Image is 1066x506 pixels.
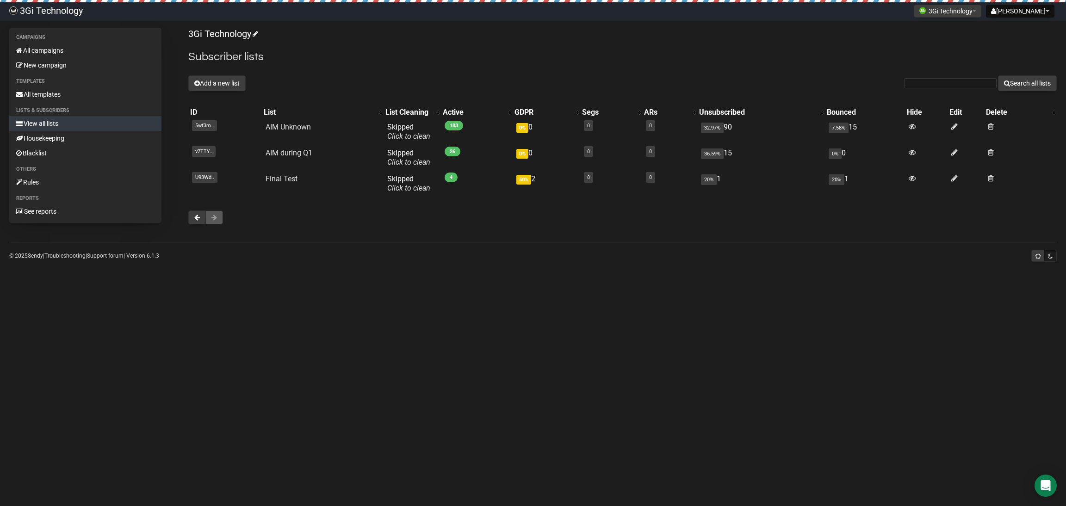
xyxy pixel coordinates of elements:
[44,253,86,259] a: Troubleshooting
[701,148,724,159] span: 36.59%
[697,145,825,171] td: 15
[9,193,161,204] li: Reports
[642,106,697,119] th: ARs: No sort applied, activate to apply an ascending sort
[697,171,825,197] td: 1
[649,123,652,129] a: 0
[387,158,430,167] a: Click to clean
[998,75,1057,91] button: Search all lists
[697,119,825,145] td: 90
[445,121,463,130] span: 183
[9,146,161,160] a: Blacklist
[587,148,590,154] a: 0
[384,106,441,119] th: List Cleaning: No sort applied, activate to apply an ascending sort
[649,148,652,154] a: 0
[188,49,1057,65] h2: Subscriber lists
[825,119,905,145] td: 15
[516,123,528,133] span: 0%
[9,164,161,175] li: Others
[984,106,1057,119] th: Delete: No sort applied, activate to apply an ascending sort
[699,108,816,117] div: Unsubscribed
[188,75,246,91] button: Add a new list
[190,108,260,117] div: ID
[580,106,643,119] th: Segs: No sort applied, activate to apply an ascending sort
[919,7,926,14] img: 1.png
[387,148,430,167] span: Skipped
[9,76,161,87] li: Templates
[266,148,312,157] a: AIM during Q1
[697,106,825,119] th: Unsubscribed: No sort applied, activate to apply an ascending sort
[827,108,903,117] div: Bounced
[513,106,580,119] th: GDPR: No sort applied, activate to apply an ascending sort
[188,106,262,119] th: ID: No sort applied, sorting is disabled
[188,28,257,39] a: 3Gi Technology
[264,108,374,117] div: List
[513,171,580,197] td: 2
[829,148,842,159] span: 0%
[825,106,905,119] th: Bounced: No sort applied, sorting is disabled
[266,174,297,183] a: Final Test
[192,146,216,157] span: v7TTY..
[582,108,633,117] div: Segs
[192,172,217,183] span: U93Wd..
[262,106,384,119] th: List: No sort applied, activate to apply an ascending sort
[701,174,717,185] span: 20%
[9,116,161,131] a: View all lists
[385,108,432,117] div: List Cleaning
[516,149,528,159] span: 0%
[829,123,849,133] span: 7.58%
[387,123,430,141] span: Skipped
[514,108,571,117] div: GDPR
[649,174,652,180] a: 0
[28,253,43,259] a: Sendy
[914,5,981,18] button: 3Gi Technology
[9,251,159,261] p: © 2025 | | | Version 6.1.3
[644,108,688,117] div: ARs
[986,5,1054,18] button: [PERSON_NAME]
[986,108,1047,117] div: Delete
[513,145,580,171] td: 0
[87,253,124,259] a: Support forum
[9,6,18,15] img: 4201c117bde267367e2074cdc52732f5
[266,123,311,131] a: AIM Unknown
[948,106,984,119] th: Edit: No sort applied, sorting is disabled
[445,147,460,156] span: 26
[825,171,905,197] td: 1
[829,174,844,185] span: 20%
[9,32,161,43] li: Campaigns
[587,174,590,180] a: 0
[825,145,905,171] td: 0
[905,106,948,119] th: Hide: No sort applied, sorting is disabled
[1035,475,1057,497] div: Open Intercom Messenger
[9,175,161,190] a: Rules
[701,123,724,133] span: 32.97%
[443,108,503,117] div: Active
[192,120,217,131] span: 5wf3m..
[9,87,161,102] a: All templates
[9,131,161,146] a: Housekeeping
[907,108,946,117] div: Hide
[387,174,430,192] span: Skipped
[9,58,161,73] a: New campaign
[516,175,531,185] span: 50%
[587,123,590,129] a: 0
[9,43,161,58] a: All campaigns
[387,184,430,192] a: Click to clean
[445,173,458,182] span: 4
[9,204,161,219] a: See reports
[9,105,161,116] li: Lists & subscribers
[513,119,580,145] td: 0
[441,106,513,119] th: Active: No sort applied, activate to apply an ascending sort
[387,132,430,141] a: Click to clean
[949,108,982,117] div: Edit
